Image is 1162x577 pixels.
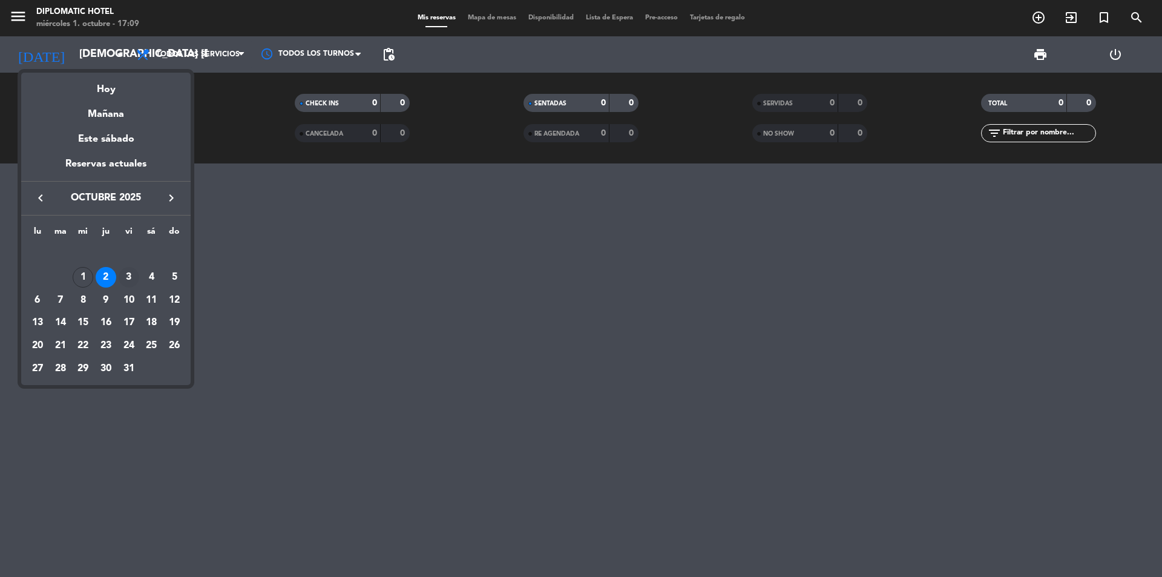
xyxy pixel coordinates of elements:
div: 12 [164,290,185,311]
div: 1 [73,267,93,288]
div: Hoy [21,73,191,97]
td: 22 de octubre de 2025 [71,334,94,357]
td: 8 de octubre de 2025 [71,289,94,312]
td: 30 de octubre de 2025 [94,357,117,380]
div: Reservas actuales [21,156,191,181]
div: 17 [119,312,139,333]
div: 14 [50,312,71,333]
div: 27 [27,358,48,379]
td: 1 de octubre de 2025 [71,266,94,289]
div: 4 [141,267,162,288]
div: 10 [119,290,139,311]
td: 23 de octubre de 2025 [94,334,117,357]
td: 5 de octubre de 2025 [163,266,186,289]
i: keyboard_arrow_right [164,191,179,205]
td: 20 de octubre de 2025 [26,334,49,357]
div: 22 [73,335,93,356]
td: 12 de octubre de 2025 [163,289,186,312]
div: 18 [141,312,162,333]
div: 15 [73,312,93,333]
button: keyboard_arrow_left [30,190,51,206]
div: 9 [96,290,116,311]
td: 16 de octubre de 2025 [94,311,117,334]
div: 28 [50,358,71,379]
div: 7 [50,290,71,311]
th: martes [49,225,72,243]
td: 6 de octubre de 2025 [26,289,49,312]
button: keyboard_arrow_right [160,190,182,206]
td: 21 de octubre de 2025 [49,334,72,357]
td: 17 de octubre de 2025 [117,311,140,334]
td: 7 de octubre de 2025 [49,289,72,312]
td: 26 de octubre de 2025 [163,334,186,357]
div: 5 [164,267,185,288]
td: 24 de octubre de 2025 [117,334,140,357]
div: 31 [119,358,139,379]
th: miércoles [71,225,94,243]
td: 14 de octubre de 2025 [49,311,72,334]
th: lunes [26,225,49,243]
div: 30 [96,358,116,379]
td: 10 de octubre de 2025 [117,289,140,312]
td: 15 de octubre de 2025 [71,311,94,334]
td: 18 de octubre de 2025 [140,311,163,334]
th: sábado [140,225,163,243]
div: 21 [50,335,71,356]
td: 13 de octubre de 2025 [26,311,49,334]
i: keyboard_arrow_left [33,191,48,205]
div: Mañana [21,97,191,122]
td: 11 de octubre de 2025 [140,289,163,312]
th: viernes [117,225,140,243]
td: 29 de octubre de 2025 [71,357,94,380]
span: octubre 2025 [51,190,160,206]
td: OCT. [26,243,186,266]
td: 2 de octubre de 2025 [94,266,117,289]
td: 25 de octubre de 2025 [140,334,163,357]
div: 13 [27,312,48,333]
td: 27 de octubre de 2025 [26,357,49,380]
th: jueves [94,225,117,243]
td: 4 de octubre de 2025 [140,266,163,289]
td: 3 de octubre de 2025 [117,266,140,289]
td: 28 de octubre de 2025 [49,357,72,380]
div: 2 [96,267,116,288]
div: 8 [73,290,93,311]
div: 16 [96,312,116,333]
td: 31 de octubre de 2025 [117,357,140,380]
div: 23 [96,335,116,356]
td: 19 de octubre de 2025 [163,311,186,334]
th: domingo [163,225,186,243]
div: 20 [27,335,48,356]
div: 29 [73,358,93,379]
div: Este sábado [21,122,191,156]
div: 11 [141,290,162,311]
div: 6 [27,290,48,311]
div: 19 [164,312,185,333]
div: 25 [141,335,162,356]
div: 26 [164,335,185,356]
div: 24 [119,335,139,356]
td: 9 de octubre de 2025 [94,289,117,312]
div: 3 [119,267,139,288]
